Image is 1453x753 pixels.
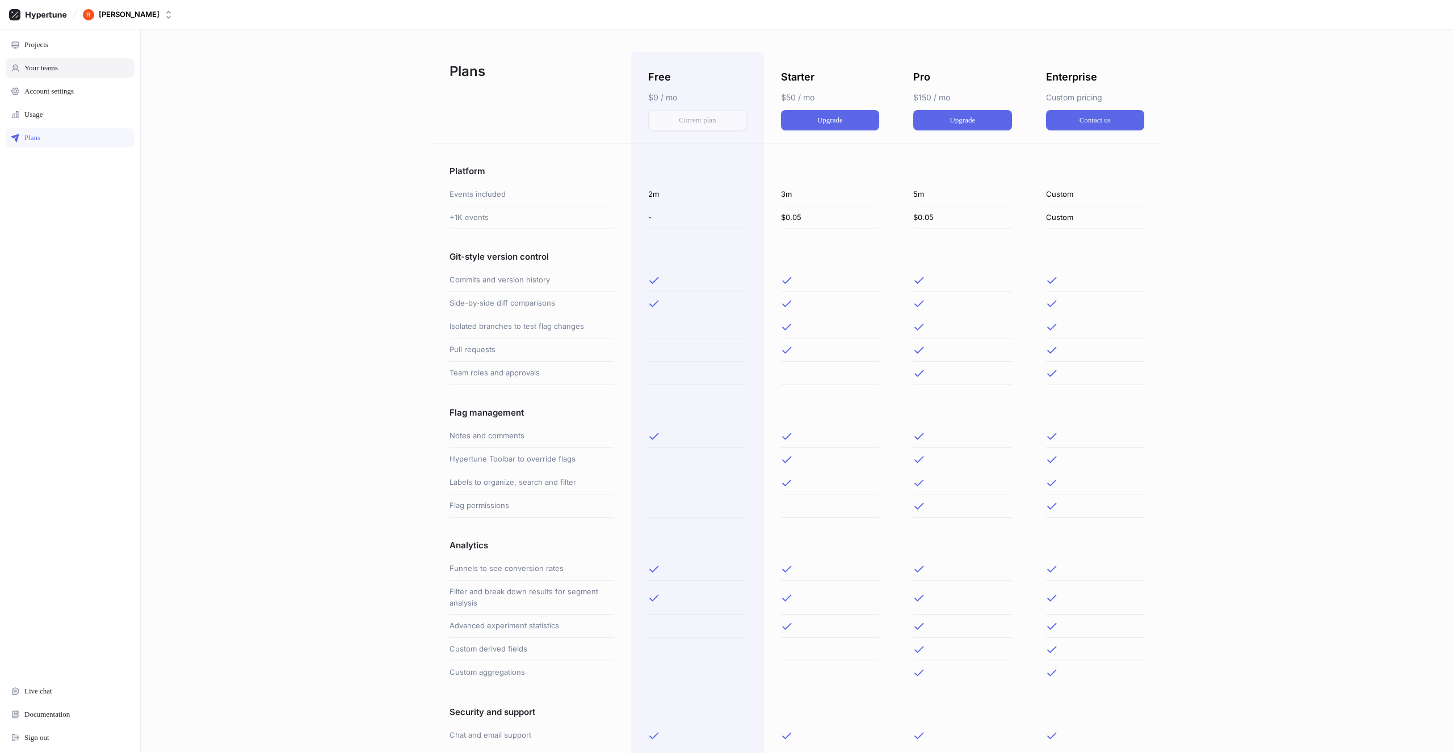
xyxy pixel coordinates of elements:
div: Isolated branches to test flag changes [450,315,614,339]
div: Hypertune Toolbar to override flags [450,448,614,471]
a: Account settings [6,82,135,101]
a: Plans [6,128,135,147]
div: Custom [1046,183,1144,206]
div: Security and support [450,684,614,724]
div: Analytics [450,518,614,557]
div: Platform [450,143,614,183]
button: Upgrade [781,110,879,130]
a: Your teams [6,58,135,78]
img: User [83,9,94,20]
div: 5m [913,183,1011,206]
div: Flag management [450,385,614,425]
div: Live chat [24,687,52,696]
div: Custom aggregations [450,661,614,684]
div: Side-by-side diff comparisons [450,292,614,315]
div: Documentation [24,710,70,719]
div: Git-style version control [450,229,614,269]
div: - [648,206,746,230]
div: Your teams [24,64,58,73]
div: Custom [1046,206,1144,230]
div: Notes and comments [450,425,614,448]
div: 3m [781,183,879,206]
p: Free [648,69,671,84]
button: Current plan [648,110,746,130]
div: Commits and version history [450,269,614,292]
div: Filter and break down results for segment analysis [450,581,614,615]
a: Projects [6,35,135,54]
p: Pro [913,69,930,84]
div: Labels to organize, search and filter [450,471,614,494]
div: Advanced experiment statistics [450,615,614,638]
button: Contact us [1046,110,1144,130]
div: Custom derived fields [450,638,614,661]
p: $0 / mo [648,91,746,103]
p: $150 / mo [913,91,1011,103]
div: Plans [24,133,40,142]
p: Enterprise [1046,69,1097,84]
div: Funnels to see conversion rates [450,557,614,581]
div: Pull requests [450,339,614,362]
a: Documentation [6,705,135,724]
div: 2m [648,183,746,206]
div: [PERSON_NAME] [99,10,159,19]
a: Usage [6,105,135,124]
div: $0.05 [781,206,879,230]
div: Usage [24,110,43,119]
span: Upgrade [950,117,975,124]
div: Account settings [24,87,74,96]
div: Team roles and approvals [450,362,614,385]
div: Projects [24,40,48,49]
div: Chat and email support [450,724,614,747]
p: Starter [781,69,814,84]
div: Sign out [24,733,49,742]
button: User[PERSON_NAME] [78,5,178,25]
span: Upgrade [817,117,843,124]
div: Flag permissions [450,494,614,518]
div: Plans [432,52,631,143]
div: Events included [450,183,614,206]
span: Contact us [1080,117,1111,124]
p: Custom pricing [1046,91,1144,103]
button: Upgrade [913,110,1011,130]
span: Current plan [679,117,716,124]
div: +1K events [450,206,614,230]
div: $0.05 [913,206,1011,230]
p: $50 / mo [781,91,879,103]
